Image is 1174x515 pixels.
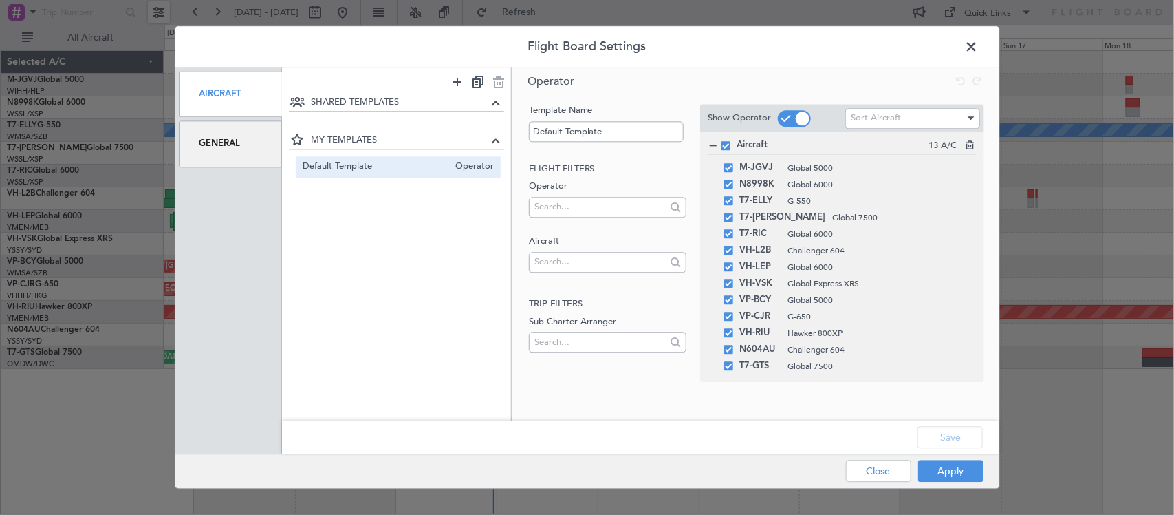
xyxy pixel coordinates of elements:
[175,26,999,67] header: Flight Board Settings
[739,176,781,193] span: N8998K
[529,104,686,118] label: Template Name
[787,360,964,372] span: Global 7500
[739,325,781,341] span: VH-RIU
[851,112,901,125] span: Sort Aircraft
[787,195,964,207] span: G-550
[918,461,983,483] button: Apply
[787,327,964,339] span: Hawker 800XP
[529,315,686,329] label: Sub-Charter Arranger
[303,160,448,174] span: Default Template
[787,162,964,174] span: Global 5000
[179,121,283,167] div: General
[534,252,666,273] input: Search...
[529,162,686,176] h2: Flight filters
[739,341,781,358] span: N604AU
[787,311,964,323] span: G-650
[179,71,283,117] div: Aircraft
[787,277,964,290] span: Global Express XRS
[787,228,964,240] span: Global 6000
[739,292,781,308] span: VP-BCY
[311,96,488,110] span: SHARED TEMPLATES
[846,461,911,483] button: Close
[448,160,494,174] span: Operator
[529,235,686,249] label: Aircraft
[739,193,781,209] span: T7-ELLY
[739,160,781,176] span: M-JGVJ
[534,332,666,353] input: Search...
[739,242,781,259] span: VH-L2B
[787,178,964,191] span: Global 6000
[528,74,574,89] span: Operator
[739,259,781,275] span: VH-LEP
[787,244,964,257] span: Challenger 604
[739,308,781,325] span: VP-CJR
[739,226,781,242] span: T7-RIC
[737,139,928,153] span: Aircraft
[787,344,964,356] span: Challenger 604
[529,180,686,193] label: Operator
[928,140,957,154] span: 13 A/C
[739,275,781,292] span: VH-VSK
[787,261,964,273] span: Global 6000
[739,209,825,226] span: T7-[PERSON_NAME]
[311,134,488,147] span: MY TEMPLATES
[739,358,781,375] span: T7-GTS
[708,112,771,125] label: Show Operator
[534,197,666,218] input: Search...
[832,211,964,224] span: Global 7500
[787,294,964,306] span: Global 5000
[529,297,686,311] h2: Trip filters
